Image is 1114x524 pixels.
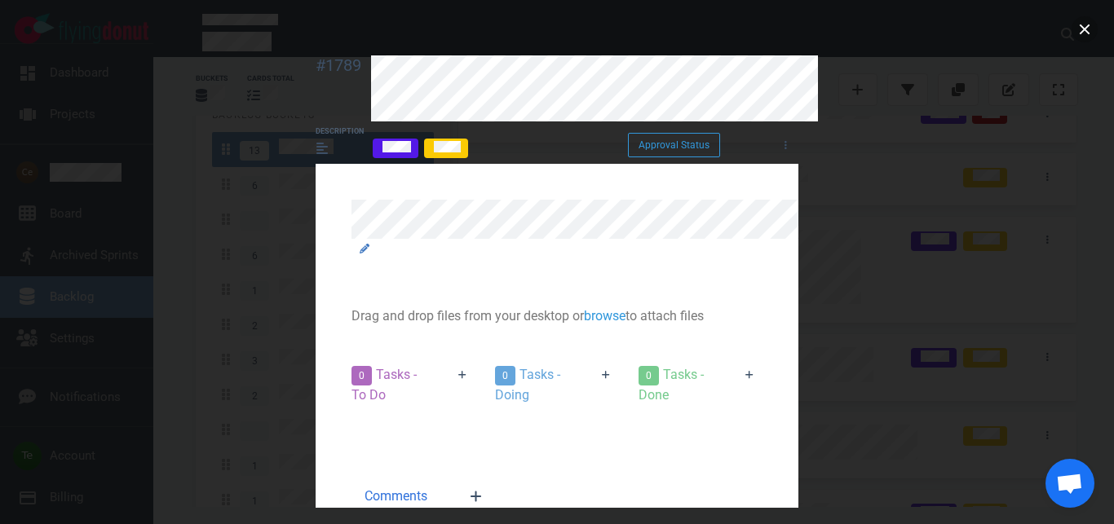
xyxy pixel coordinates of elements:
[628,133,720,157] button: Approval Status
[351,367,417,403] span: Tasks - To Do
[495,367,560,403] span: Tasks - Doing
[1072,16,1098,42] button: close
[584,308,626,324] a: browse
[626,308,704,324] span: to attach files
[351,366,372,385] span: 0
[639,366,659,385] span: 0
[495,366,515,385] span: 0
[316,126,364,138] div: Description
[1045,459,1094,508] a: Chat abierto
[639,367,704,403] span: Tasks - Done
[316,55,361,76] div: #1789
[365,487,427,506] span: Comments
[351,308,584,324] span: Drag and drop files from your desktop or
